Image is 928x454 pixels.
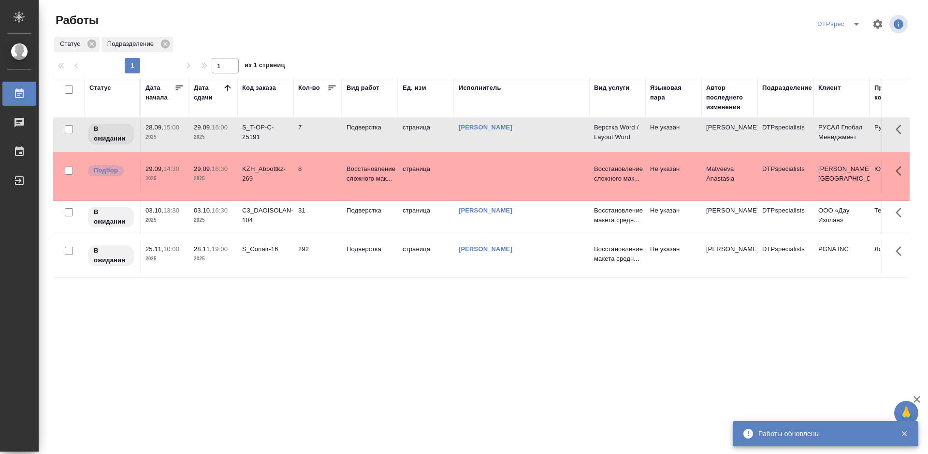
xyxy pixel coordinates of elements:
[347,244,393,254] p: Подверстка
[890,159,913,183] button: Здесь прячутся важные кнопки
[212,207,228,214] p: 16:30
[212,165,228,172] p: 16:30
[94,124,128,143] p: В ожидании
[194,83,223,102] div: Дата сдачи
[815,16,866,32] div: split button
[866,13,889,36] span: Настроить таблицу
[54,37,100,52] div: Статус
[459,245,512,253] a: [PERSON_NAME]
[890,240,913,263] button: Здесь прячутся важные кнопки
[242,164,289,184] div: KZH_Abbottkz-269
[60,39,84,49] p: Статус
[145,165,163,172] p: 29.09,
[874,83,921,102] div: Проектная команда
[145,245,163,253] p: 25.11,
[145,174,184,184] p: 2025
[818,164,865,184] p: [PERSON_NAME] [GEOGRAPHIC_DATA]
[298,83,320,93] div: Кол-во
[163,124,179,131] p: 15:00
[594,206,640,225] p: Восстановление макета средн...
[145,83,174,102] div: Дата начала
[347,83,379,93] div: Вид работ
[145,207,163,214] p: 03.10,
[870,118,926,152] td: Русал
[242,83,276,93] div: Код заказа
[245,59,285,73] span: из 1 страниц
[818,244,865,254] p: PGNA INC
[194,174,232,184] p: 2025
[459,207,512,214] a: [PERSON_NAME]
[242,244,289,254] div: S_Conair-16
[757,159,813,193] td: DTPspecialists
[870,240,926,273] td: Локализация
[818,206,865,225] p: ООО «Дау Изолан»
[889,15,910,33] span: Посмотреть информацию
[107,39,157,49] p: Подразделение
[403,83,426,93] div: Ед. изм
[645,240,701,273] td: Не указан
[594,164,640,184] p: Восстановление сложного мак...
[242,123,289,142] div: S_T-OP-C-25191
[94,166,118,175] p: Подбор
[890,118,913,141] button: Здесь прячутся важные кнопки
[194,132,232,142] p: 2025
[818,123,865,142] p: РУСАЛ Глобал Менеджмент
[145,124,163,131] p: 28.09,
[459,124,512,131] a: [PERSON_NAME]
[94,246,128,265] p: В ожидании
[757,201,813,235] td: DTPspecialists
[163,207,179,214] p: 13:30
[398,118,454,152] td: страница
[293,159,342,193] td: 8
[89,83,111,93] div: Статус
[459,83,501,93] div: Исполнитель
[701,118,757,152] td: [PERSON_NAME]
[347,123,393,132] p: Подверстка
[701,159,757,193] td: Matveeva Anastasia
[398,159,454,193] td: страница
[762,83,812,93] div: Подразделение
[870,159,926,193] td: Юридический
[194,207,212,214] p: 03.10,
[398,201,454,235] td: страница
[87,123,135,145] div: Исполнитель назначен, приступать к работе пока рано
[594,244,640,264] p: Восстановление макета средн...
[194,215,232,225] p: 2025
[293,201,342,235] td: 31
[194,124,212,131] p: 29.09,
[212,245,228,253] p: 19:00
[94,207,128,227] p: В ожидании
[890,201,913,224] button: Здесь прячутся важные кнопки
[701,240,757,273] td: [PERSON_NAME]
[145,132,184,142] p: 2025
[706,83,753,112] div: Автор последнего изменения
[818,83,841,93] div: Клиент
[145,254,184,264] p: 2025
[53,13,99,28] span: Работы
[101,37,173,52] div: Подразделение
[701,201,757,235] td: [PERSON_NAME]
[347,164,393,184] p: Восстановление сложного мак...
[145,215,184,225] p: 2025
[163,165,179,172] p: 14:30
[650,83,696,102] div: Языковая пара
[87,164,135,177] div: Можно подбирать исполнителей
[398,240,454,273] td: страница
[758,429,886,439] div: Работы обновлены
[242,206,289,225] div: C3_DAOISOLAN-104
[898,403,914,423] span: 🙏
[194,254,232,264] p: 2025
[894,429,914,438] button: Закрыть
[645,201,701,235] td: Не указан
[870,201,926,235] td: Технический
[757,118,813,152] td: DTPspecialists
[87,206,135,228] div: Исполнитель назначен, приступать к работе пока рано
[894,401,918,425] button: 🙏
[293,240,342,273] td: 292
[194,165,212,172] p: 29.09,
[645,159,701,193] td: Не указан
[757,240,813,273] td: DTPspecialists
[212,124,228,131] p: 16:00
[87,244,135,267] div: Исполнитель назначен, приступать к работе пока рано
[594,83,630,93] div: Вид услуги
